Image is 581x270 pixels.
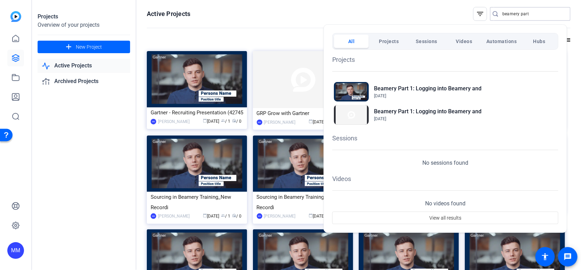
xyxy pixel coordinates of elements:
img: Thumbnail [334,82,369,101]
h2: Beamery Part 1: Logging into Beamery and [374,84,481,93]
h1: Projects [332,55,558,64]
p: No videos found [425,199,465,208]
span: Videos [456,35,472,48]
p: No sessions found [422,159,468,167]
span: Hubs [533,35,546,48]
h1: Sessions [332,133,558,143]
button: View all results [332,212,558,224]
span: [DATE] [374,93,386,98]
span: View all results [429,211,461,224]
span: Projects [379,35,399,48]
span: Automations [486,35,517,48]
h1: Videos [332,174,558,183]
span: [DATE] [374,116,386,121]
span: Sessions [416,35,437,48]
h2: Beamery Part 1: Logging into Beamery and [374,107,481,116]
img: Thumbnail [334,105,369,124]
span: All [348,35,355,48]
